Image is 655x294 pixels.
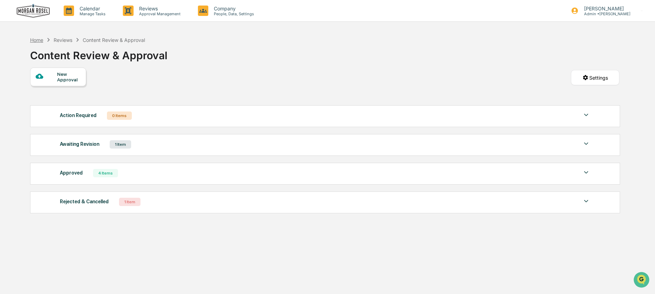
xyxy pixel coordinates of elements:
img: logo [17,4,50,18]
p: Company [208,6,257,11]
span: Preclearance [14,87,45,94]
div: 0 Items [107,112,132,120]
img: caret [582,168,590,177]
div: 🖐️ [7,88,12,93]
span: Data Lookup [14,100,44,107]
div: Home [30,37,43,43]
img: caret [582,197,590,205]
div: 🗄️ [50,88,56,93]
button: Settings [571,70,619,85]
a: Powered byPylon [49,117,84,123]
p: Approval Management [134,11,184,16]
p: Calendar [74,6,109,11]
img: caret [582,140,590,148]
a: 🔎Data Lookup [4,98,46,110]
p: [PERSON_NAME] [579,6,630,11]
div: 1 Item [119,198,140,206]
div: Action Required [60,111,97,120]
p: Reviews [134,6,184,11]
div: New Approval [57,71,80,82]
div: Reviews [54,37,72,43]
div: Awaiting Revision [60,140,99,149]
a: 🗄️Attestations [47,84,89,97]
div: We're available if you need us! [24,60,88,65]
button: Start new chat [118,55,126,63]
div: Rejected & Cancelled [60,197,109,206]
div: Content Review & Approval [30,44,167,62]
div: 4 Items [93,169,118,177]
p: People, Data, Settings [208,11,257,16]
img: caret [582,111,590,119]
p: Manage Tasks [74,11,109,16]
div: 🔎 [7,101,12,107]
p: Admin • [PERSON_NAME] [579,11,630,16]
div: 1 Item [110,140,131,149]
div: Approved [60,168,83,177]
a: 🖐️Preclearance [4,84,47,97]
span: Attestations [57,87,86,94]
div: Start new chat [24,53,113,60]
iframe: Open customer support [633,271,652,290]
div: Content Review & Approval [83,37,145,43]
img: 1746055101610-c473b297-6a78-478c-a979-82029cc54cd1 [7,53,19,65]
span: Pylon [69,117,84,123]
p: How can we help? [7,15,126,26]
